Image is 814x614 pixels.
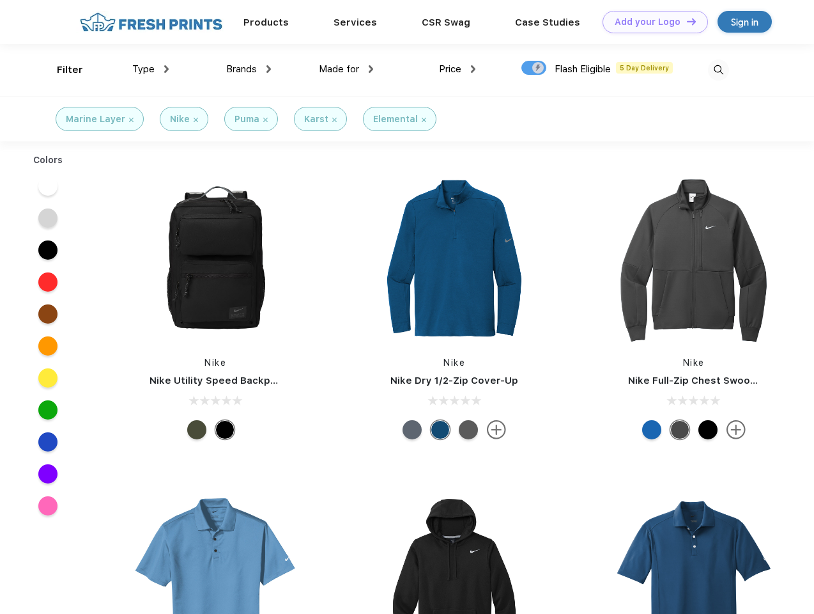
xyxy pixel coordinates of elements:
a: Nike Utility Speed Backpack [150,375,288,386]
img: desktop_search.svg [708,59,729,81]
span: Flash Eligible [555,63,611,75]
div: Royal [642,420,661,439]
div: Black Heather [459,420,478,439]
a: CSR Swag [422,17,470,28]
a: Nike [443,358,465,368]
img: fo%20logo%202.webp [76,11,226,33]
div: Black [215,420,234,439]
img: dropdown.png [164,65,169,73]
span: 5 Day Delivery [616,62,673,74]
div: Sign in [731,15,758,29]
img: filter_cancel.svg [422,118,426,122]
a: Nike [683,358,705,368]
span: Price [439,63,461,75]
div: Navy Heather [403,420,422,439]
div: Gym Blue [431,420,450,439]
a: Sign in [718,11,772,33]
div: Karst [304,113,328,126]
a: Nike Full-Zip Chest Swoosh Jacket [628,375,798,386]
img: dropdown.png [471,65,475,73]
img: dropdown.png [369,65,373,73]
a: Services [334,17,377,28]
span: Brands [226,63,257,75]
a: Nike [204,358,226,368]
div: Colors [24,153,73,167]
img: func=resize&h=266 [369,173,539,343]
span: Type [132,63,155,75]
img: func=resize&h=266 [130,173,300,343]
div: Marine Layer [66,113,125,126]
img: more.svg [726,420,746,439]
img: more.svg [487,420,506,439]
span: Made for [319,63,359,75]
div: Elemental [373,113,418,126]
img: filter_cancel.svg [194,118,198,122]
img: filter_cancel.svg [332,118,337,122]
img: filter_cancel.svg [263,118,268,122]
div: Add your Logo [615,17,680,28]
img: DT [687,18,696,25]
div: Nike [170,113,190,126]
div: Puma [234,113,259,126]
a: Products [243,17,289,28]
div: Cargo Khaki [187,420,206,439]
div: Anthracite [670,420,689,439]
div: Filter [57,63,83,77]
img: filter_cancel.svg [129,118,134,122]
img: func=resize&h=266 [609,173,779,343]
a: Nike Dry 1/2-Zip Cover-Up [390,375,518,386]
div: Black [698,420,718,439]
img: dropdown.png [266,65,271,73]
